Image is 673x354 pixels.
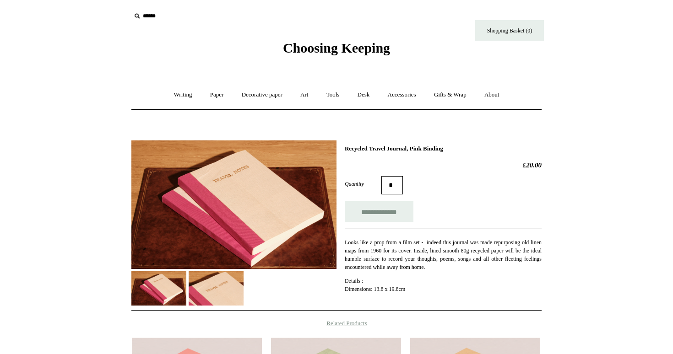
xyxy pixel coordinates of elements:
[283,48,390,54] a: Choosing Keeping
[345,277,542,293] p: Details : Dimensions: 13.8 x 19.8cm
[380,83,424,107] a: Accessories
[349,83,378,107] a: Desk
[426,83,475,107] a: Gifts & Wrap
[189,271,244,306] img: Recycled Travel Journal, Pink Binding
[131,140,336,269] img: Recycled Travel Journal, Pink Binding
[345,145,542,152] h1: Recycled Travel Journal, Pink Binding
[202,83,232,107] a: Paper
[233,83,291,107] a: Decorative paper
[476,83,508,107] a: About
[292,83,316,107] a: Art
[108,320,565,327] h4: Related Products
[345,238,542,271] p: Looks like a prop from a film set - indeed this journal was made repurposing old linen maps from ...
[318,83,348,107] a: Tools
[283,40,390,55] span: Choosing Keeping
[475,20,544,41] a: Shopping Basket (0)
[345,180,381,188] label: Quantity
[345,161,542,169] h2: £20.00
[131,271,186,306] img: Recycled Travel Journal, Pink Binding
[166,83,201,107] a: Writing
